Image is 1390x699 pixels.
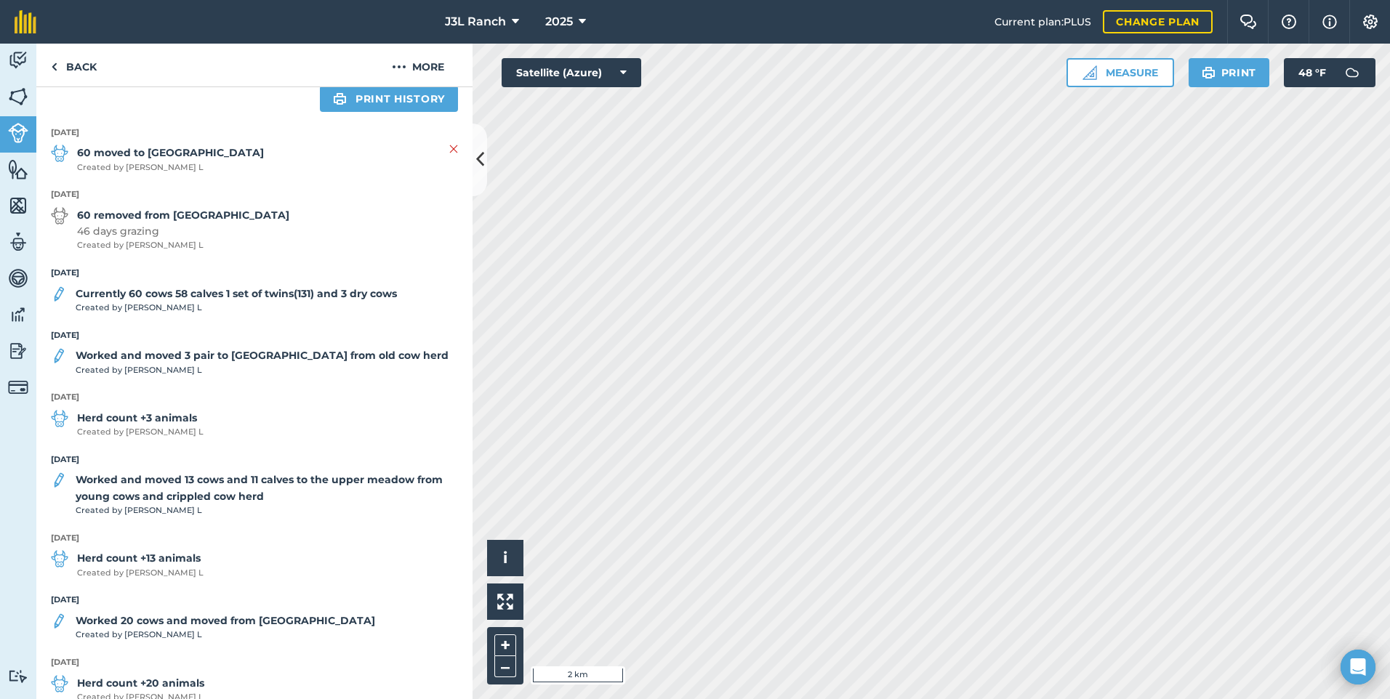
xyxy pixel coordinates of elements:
strong: 60 moved to [GEOGRAPHIC_DATA] [77,145,264,161]
img: svg+xml;base64,PD94bWwgdmVyc2lvbj0iMS4wIiBlbmNvZGluZz0idXRmLTgiPz4KPCEtLSBHZW5lcmF0b3I6IEFkb2JlIE... [8,267,28,289]
strong: Currently 60 cows 58 calves 1 set of twins(131) and 3 dry cows [76,286,397,302]
a: Print history [320,86,458,112]
button: More [363,44,473,86]
span: Created by [PERSON_NAME] L [76,504,458,517]
button: – [494,656,516,677]
strong: [DATE] [51,329,458,342]
strong: [DATE] [51,267,458,280]
img: svg+xml;base64,PD94bWwgdmVyc2lvbj0iMS4wIiBlbmNvZGluZz0idXRmLTgiPz4KPCEtLSBHZW5lcmF0b3I6IEFkb2JlIE... [51,613,67,630]
img: svg+xml;base64,PD94bWwgdmVyc2lvbj0iMS4wIiBlbmNvZGluZz0idXRmLTgiPz4KPCEtLSBHZW5lcmF0b3I6IEFkb2JlIE... [8,340,28,362]
strong: Herd count +13 animals [77,550,204,566]
img: svg+xml;base64,PD94bWwgdmVyc2lvbj0iMS4wIiBlbmNvZGluZz0idXRmLTgiPz4KPCEtLSBHZW5lcmF0b3I6IEFkb2JlIE... [51,472,67,489]
img: svg+xml;base64,PHN2ZyB4bWxucz0iaHR0cDovL3d3dy53My5vcmcvMjAwMC9zdmciIHdpZHRoPSIxOSIgaGVpZ2h0PSIyNC... [1202,64,1216,81]
img: svg+xml;base64,PD94bWwgdmVyc2lvbj0iMS4wIiBlbmNvZGluZz0idXRmLTgiPz4KPCEtLSBHZW5lcmF0b3I6IEFkb2JlIE... [51,347,67,365]
img: fieldmargin Logo [15,10,36,33]
strong: Worked 20 cows and moved from [GEOGRAPHIC_DATA] [76,613,375,629]
strong: Herd count +3 animals [77,410,204,426]
img: svg+xml;base64,PHN2ZyB4bWxucz0iaHR0cDovL3d3dy53My5vcmcvMjAwMC9zdmciIHdpZHRoPSIxNyIgaGVpZ2h0PSIxNy... [1322,13,1337,31]
span: Created by [PERSON_NAME] L [77,567,204,580]
button: Print [1189,58,1270,87]
span: 2025 [545,13,573,31]
strong: [DATE] [51,188,458,201]
img: svg+xml;base64,PD94bWwgdmVyc2lvbj0iMS4wIiBlbmNvZGluZz0idXRmLTgiPz4KPCEtLSBHZW5lcmF0b3I6IEFkb2JlIE... [8,669,28,683]
img: svg+xml;base64,PD94bWwgdmVyc2lvbj0iMS4wIiBlbmNvZGluZz0idXRmLTgiPz4KPCEtLSBHZW5lcmF0b3I6IEFkb2JlIE... [51,675,68,692]
strong: [DATE] [51,594,458,607]
img: svg+xml;base64,PD94bWwgdmVyc2lvbj0iMS4wIiBlbmNvZGluZz0idXRmLTgiPz4KPCEtLSBHZW5lcmF0b3I6IEFkb2JlIE... [8,231,28,253]
img: Two speech bubbles overlapping with the left bubble in the forefront [1240,15,1257,29]
img: svg+xml;base64,PHN2ZyB4bWxucz0iaHR0cDovL3d3dy53My5vcmcvMjAwMC9zdmciIHdpZHRoPSIyMiIgaGVpZ2h0PSIzMC... [449,140,458,158]
span: Created by [PERSON_NAME] L [77,426,204,439]
img: A cog icon [1362,15,1379,29]
span: Created by [PERSON_NAME] L [76,302,397,315]
button: Satellite (Azure) [502,58,641,87]
img: svg+xml;base64,PHN2ZyB4bWxucz0iaHR0cDovL3d3dy53My5vcmcvMjAwMC9zdmciIHdpZHRoPSI5IiBoZWlnaHQ9IjI0Ii... [51,58,57,76]
img: Ruler icon [1082,65,1097,80]
button: Measure [1066,58,1174,87]
img: A question mark icon [1280,15,1298,29]
span: Created by [PERSON_NAME] L [76,629,375,642]
img: Four arrows, one pointing top left, one top right, one bottom right and the last bottom left [497,594,513,610]
span: Current plan : PLUS [995,14,1091,30]
img: svg+xml;base64,PHN2ZyB4bWxucz0iaHR0cDovL3d3dy53My5vcmcvMjAwMC9zdmciIHdpZHRoPSI1NiIgaGVpZ2h0PSI2MC... [8,195,28,217]
strong: [DATE] [51,453,458,466]
img: svg+xml;base64,PD94bWwgdmVyc2lvbj0iMS4wIiBlbmNvZGluZz0idXRmLTgiPz4KPCEtLSBHZW5lcmF0b3I6IEFkb2JlIE... [1338,58,1367,87]
img: svg+xml;base64,PHN2ZyB4bWxucz0iaHR0cDovL3d3dy53My5vcmcvMjAwMC9zdmciIHdpZHRoPSI1NiIgaGVpZ2h0PSI2MC... [8,86,28,108]
img: svg+xml;base64,PD94bWwgdmVyc2lvbj0iMS4wIiBlbmNvZGluZz0idXRmLTgiPz4KPCEtLSBHZW5lcmF0b3I6IEFkb2JlIE... [8,377,28,397]
img: svg+xml;base64,PHN2ZyB4bWxucz0iaHR0cDovL3d3dy53My5vcmcvMjAwMC9zdmciIHdpZHRoPSIyMCIgaGVpZ2h0PSIyNC... [392,58,406,76]
strong: [DATE] [51,391,458,404]
strong: Worked and moved 3 pair to [GEOGRAPHIC_DATA] from old cow herd [76,347,449,363]
div: Open Intercom Messenger [1341,650,1375,684]
img: svg+xml;base64,PD94bWwgdmVyc2lvbj0iMS4wIiBlbmNvZGluZz0idXRmLTgiPz4KPCEtLSBHZW5lcmF0b3I6IEFkb2JlIE... [51,410,68,427]
span: 46 days grazing [77,223,289,239]
span: i [503,549,507,567]
img: svg+xml;base64,PD94bWwgdmVyc2lvbj0iMS4wIiBlbmNvZGluZz0idXRmLTgiPz4KPCEtLSBHZW5lcmF0b3I6IEFkb2JlIE... [51,145,68,162]
span: Created by [PERSON_NAME] L [76,364,449,377]
a: Change plan [1103,10,1213,33]
strong: [DATE] [51,532,458,545]
button: 48 °F [1284,58,1375,87]
a: [DATE]Worked 20 cows and moved from [GEOGRAPHIC_DATA]Created by [PERSON_NAME] L [51,594,458,642]
img: svg+xml;base64,PD94bWwgdmVyc2lvbj0iMS4wIiBlbmNvZGluZz0idXRmLTgiPz4KPCEtLSBHZW5lcmF0b3I6IEFkb2JlIE... [8,123,28,143]
strong: Herd count +20 animals [77,675,204,691]
span: Created by [PERSON_NAME] L [77,239,289,252]
img: svg+xml;base64,PD94bWwgdmVyc2lvbj0iMS4wIiBlbmNvZGluZz0idXRmLTgiPz4KPCEtLSBHZW5lcmF0b3I6IEFkb2JlIE... [51,550,68,567]
button: + [494,634,516,656]
a: [DATE]Worked and moved 3 pair to [GEOGRAPHIC_DATA] from old cow herdCreated by [PERSON_NAME] L [51,329,458,377]
img: svg+xml;base64,PHN2ZyB4bWxucz0iaHR0cDovL3d3dy53My5vcmcvMjAwMC9zdmciIHdpZHRoPSI1NiIgaGVpZ2h0PSI2MC... [8,158,28,180]
a: Back [36,44,111,86]
span: 48 ° F [1298,58,1326,87]
strong: [DATE] [51,656,458,669]
strong: 60 removed from [GEOGRAPHIC_DATA] [77,207,289,223]
img: svg+xml;base64,PD94bWwgdmVyc2lvbj0iMS4wIiBlbmNvZGluZz0idXRmLTgiPz4KPCEtLSBHZW5lcmF0b3I6IEFkb2JlIE... [51,286,67,303]
span: J3L Ranch [445,13,506,31]
img: svg+xml;base64,PD94bWwgdmVyc2lvbj0iMS4wIiBlbmNvZGluZz0idXRmLTgiPz4KPCEtLSBHZW5lcmF0b3I6IEFkb2JlIE... [8,49,28,71]
button: i [487,540,523,576]
strong: Worked and moved 13 cows and 11 calves to the upper meadow from young cows and crippled cow herd [76,472,458,504]
img: svg+xml;base64,PD94bWwgdmVyc2lvbj0iMS4wIiBlbmNvZGluZz0idXRmLTgiPz4KPCEtLSBHZW5lcmF0b3I6IEFkb2JlIE... [51,207,68,225]
img: svg+xml;base64,PD94bWwgdmVyc2lvbj0iMS4wIiBlbmNvZGluZz0idXRmLTgiPz4KPCEtLSBHZW5lcmF0b3I6IEFkb2JlIE... [8,304,28,326]
img: svg+xml;base64,PHN2ZyB4bWxucz0iaHR0cDovL3d3dy53My5vcmcvMjAwMC9zdmciIHdpZHRoPSIxOSIgaGVpZ2h0PSIyNC... [333,90,347,108]
a: [DATE]Worked and moved 13 cows and 11 calves to the upper meadow from young cows and crippled cow... [51,453,458,517]
strong: [DATE] [51,126,458,140]
span: Created by [PERSON_NAME] L [77,161,264,174]
a: [DATE]Currently 60 cows 58 calves 1 set of twins(131) and 3 dry cowsCreated by [PERSON_NAME] L [51,267,458,315]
